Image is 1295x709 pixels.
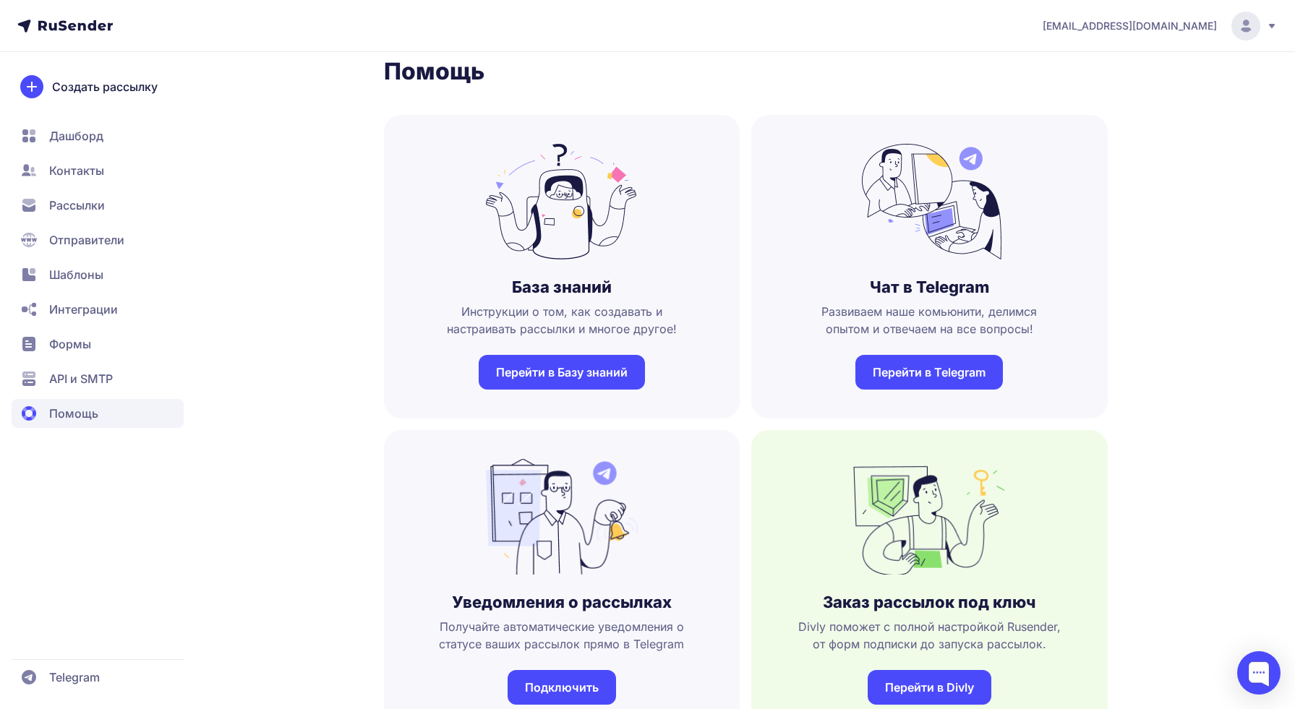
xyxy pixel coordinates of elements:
a: Перейти в Divly [868,670,991,705]
h3: Чат в Telegram [870,277,989,297]
img: no_photo [486,144,638,259]
span: Дашборд [49,127,103,145]
a: Telegram [12,663,184,692]
a: Подключить [508,670,616,705]
h1: Помощь [384,57,1108,86]
img: no_photo [486,459,638,575]
span: Создать рассылку [52,78,158,95]
span: [EMAIL_ADDRESS][DOMAIN_NAME] [1043,19,1217,33]
span: Telegram [49,669,100,686]
span: Получайте автоматические уведомления о статусе ваших рассылок прямо в Telegram [407,618,717,653]
img: no_photo [853,459,1005,575]
span: API и SMTP [49,370,113,387]
span: Формы [49,335,91,353]
span: Помощь [49,405,98,422]
span: Отправители [49,231,124,249]
a: Перейти в Базу знаний [479,355,645,390]
img: no_photo [853,144,1005,259]
span: Интеграции [49,301,118,318]
h3: Заказ рассылок под ключ [823,592,1035,612]
span: Развиваем наше комьюнити, делимся опытом и отвечаем на все вопросы! [774,303,1085,338]
h3: Уведомления о рассылках [452,592,672,612]
h3: База знаний [512,277,612,297]
span: Divly поможет с полной настройкой Rusender, от форм подписки до запуска рассылок. [774,618,1085,653]
span: Рассылки [49,197,105,214]
a: Перейти в Telegram [855,355,1003,390]
span: Инструкции о том, как создавать и настраивать рассылки и многое другое! [407,303,717,338]
span: Контакты [49,162,104,179]
span: Шаблоны [49,266,103,283]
